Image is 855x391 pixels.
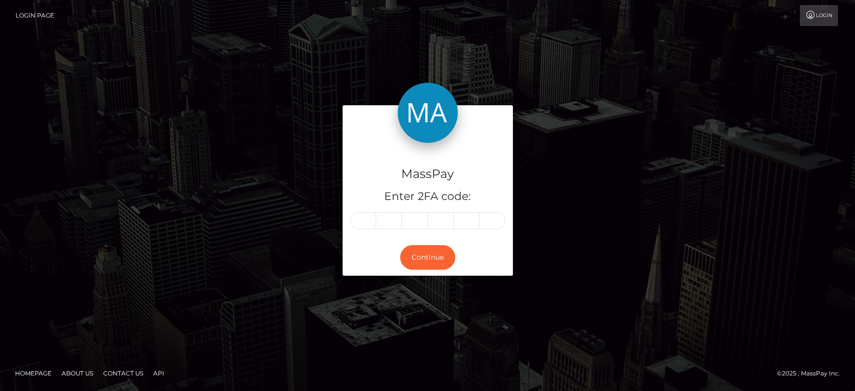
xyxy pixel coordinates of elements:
[11,365,56,381] a: Homepage
[800,5,838,26] a: Login
[149,365,168,381] a: API
[350,165,505,183] h4: MassPay
[16,5,54,26] a: Login Page
[777,368,847,379] div: © 2025 , MassPay Inc.
[400,245,455,270] button: Continue
[398,83,458,143] img: MassPay
[58,365,97,381] a: About Us
[350,189,505,205] h5: Enter 2FA code:
[99,365,147,381] a: Contact Us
